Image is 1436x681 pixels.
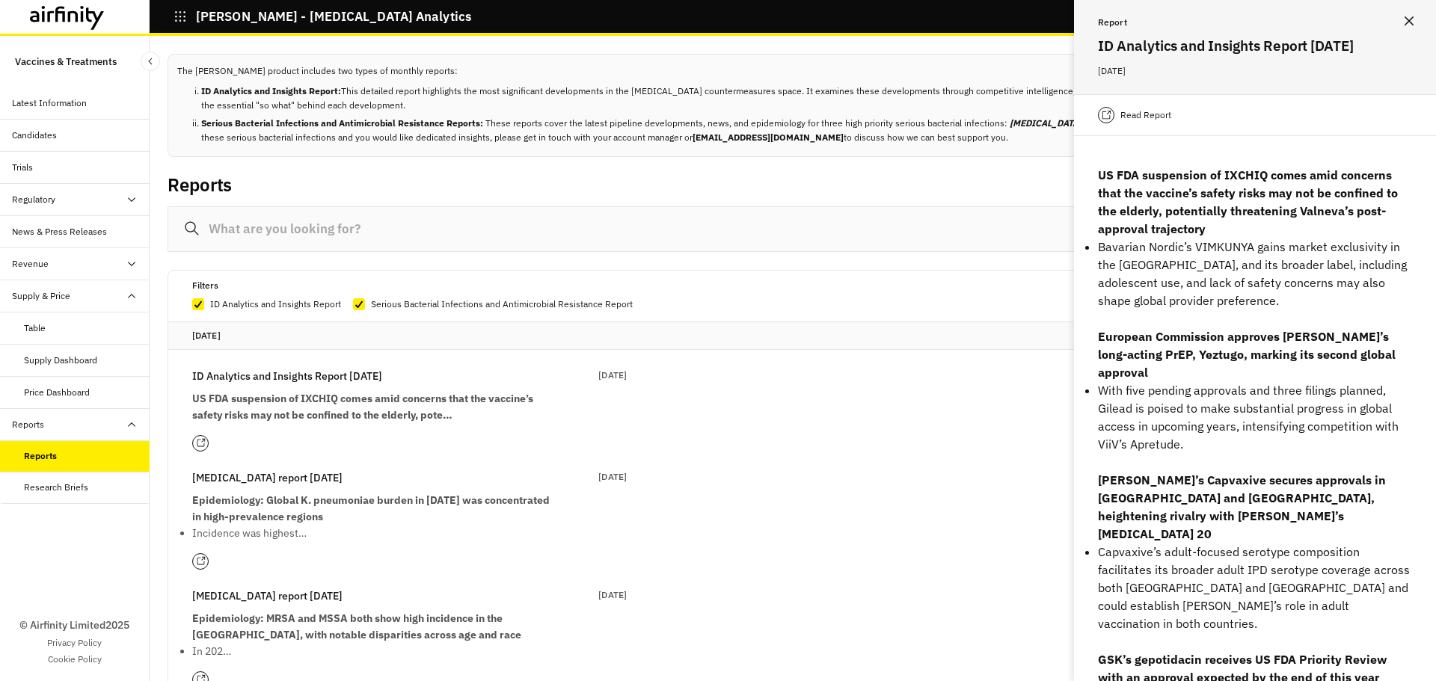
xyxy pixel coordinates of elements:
[12,418,44,431] div: Reports
[192,493,550,523] strong: Epidemiology: Global K. pneumoniae burden in [DATE] was concentrated in high-prevalence regions
[1098,329,1396,380] strong: European Commission approves [PERSON_NAME]’s long-acting PrEP, Yeztugo, marking its second global...
[192,368,382,384] p: ID Analytics and Insights Report [DATE]
[1098,472,1386,541] strong: [PERSON_NAME]’s Capvaxive secures approvals in [GEOGRAPHIC_DATA] and [GEOGRAPHIC_DATA], heighteni...
[47,636,102,650] a: Privacy Policy
[1120,108,1171,123] p: Read Report
[192,588,343,604] p: [MEDICAL_DATA] report [DATE]
[192,392,533,422] strong: US FDA suspension of IXCHIQ comes amid concerns that the vaccine’s safety risks may not be confin...
[168,206,1418,252] input: What are you looking for?
[1098,543,1412,632] p: Capvaxive’s adult-focused serotype composition facilitates its broader adult IPD serotype coverag...
[192,328,1393,343] p: [DATE]
[168,54,1418,157] div: The [PERSON_NAME] product includes two types of monthly reports:
[24,354,97,367] div: Supply Dashboard
[196,10,471,23] p: [PERSON_NAME] - [MEDICAL_DATA] Analytics
[598,588,627,603] p: [DATE]
[12,289,70,303] div: Supply & Price
[24,481,88,494] div: Research Briefs
[12,161,33,174] div: Trials
[192,277,218,294] p: Filters
[201,116,1408,144] li: These reports cover the latest pipeline developments, news, and epidemiology for three high prior...
[192,469,343,486] p: [MEDICAL_DATA] report [DATE]
[141,52,160,71] button: Close Sidebar
[1098,238,1412,309] p: Bavarian Nordic’s VIMKUNYA gains market exclusivity in the [GEOGRAPHIC_DATA], and its broader lab...
[1098,63,1412,79] p: [DATE]
[24,386,90,399] div: Price Dashboard
[168,174,232,196] h2: Reports
[201,84,1408,112] li: This detailed report highlights the most significant developments in the [MEDICAL_DATA] counterme...
[1098,381,1412,453] p: With five pending approvals and three filings planned, Gilead is poised to make substantial progr...
[1010,117,1254,129] b: [MEDICAL_DATA], [MEDICAL_DATA] and [MEDICAL_DATA].
[192,611,521,641] strong: Epidemiology: MRSA and MSSA both show high incidence in the [GEOGRAPHIC_DATA], with notable dispa...
[210,297,341,312] p: ID Analytics and Insights Report
[693,132,844,143] b: [EMAIL_ADDRESS][DOMAIN_NAME]
[48,653,102,666] a: Cookie Policy
[12,129,57,142] div: Candidates
[192,643,551,659] p: In 202…
[371,297,633,312] p: Serious Bacterial Infections and Antimicrobial Resistance Report
[15,48,117,76] p: Vaccines & Treatments
[19,617,129,633] p: © Airfinity Limited 2025
[24,449,57,463] div: Reports
[12,225,107,238] div: News & Press Releases
[12,257,49,271] div: Revenue
[598,368,627,383] p: [DATE]
[192,525,551,541] p: Incidence was highest…
[1098,34,1412,57] h2: ID Analytics and Insights Report [DATE]
[12,193,55,206] div: Regulatory
[201,85,341,96] b: ID Analytics and Insights Report:
[598,469,627,484] p: [DATE]
[1098,167,1398,236] strong: US FDA suspension of IXCHIQ comes amid concerns that the vaccine’s safety risks may not be confin...
[201,117,485,129] b: Serious Bacterial Infections and Antimicrobial Resistance Reports:
[12,96,87,110] div: Latest Information
[174,4,471,29] button: [PERSON_NAME] - [MEDICAL_DATA] Analytics
[24,321,46,335] div: Table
